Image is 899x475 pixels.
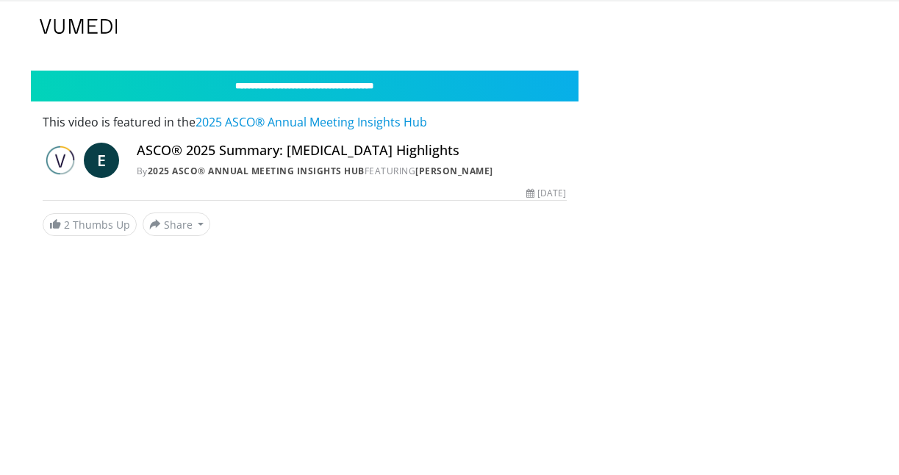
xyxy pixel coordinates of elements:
[148,165,365,177] a: 2025 ASCO® Annual Meeting Insights Hub
[40,19,118,34] img: VuMedi Logo
[43,213,137,236] a: 2 Thumbs Up
[137,143,567,159] h4: ASCO® 2025 Summary: [MEDICAL_DATA] Highlights
[43,143,78,178] img: 2025 ASCO® Annual Meeting Insights Hub
[526,187,566,200] div: [DATE]
[415,165,493,177] a: [PERSON_NAME]
[43,113,567,131] p: This video is featured in the
[84,143,119,178] a: E
[64,218,70,232] span: 2
[137,165,567,178] div: By FEATURING
[196,114,427,130] a: 2025 ASCO® Annual Meeting Insights Hub
[143,213,211,236] button: Share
